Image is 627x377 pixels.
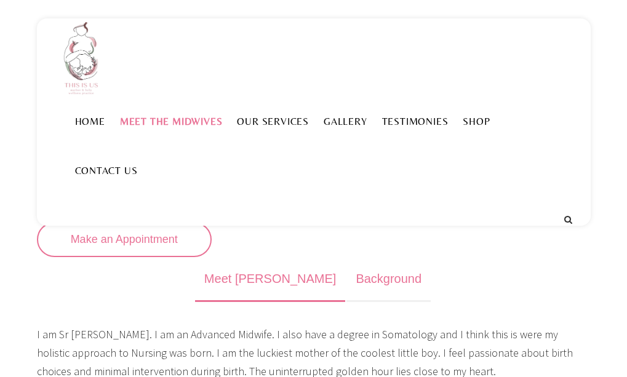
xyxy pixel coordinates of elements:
[316,116,375,127] a: Gallery
[195,257,346,302] a: Meet [PERSON_NAME]
[346,257,431,302] a: Background
[375,116,456,127] a: Testimonies
[68,116,113,127] a: Home
[68,165,145,177] a: Contact Us
[55,18,111,97] img: This is us practice
[37,222,212,257] a: Make an Appointment
[455,116,497,127] a: Shop
[230,116,316,127] a: Our Services
[113,116,230,127] a: Meet the Midwives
